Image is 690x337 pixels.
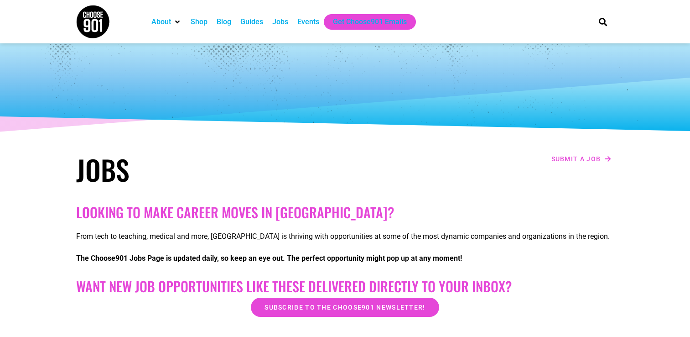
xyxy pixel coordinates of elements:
[297,16,319,27] a: Events
[151,16,171,27] a: About
[595,14,610,29] div: Search
[76,278,614,295] h2: Want New Job Opportunities like these Delivered Directly to your Inbox?
[191,16,208,27] a: Shop
[251,298,439,317] a: Subscribe to the Choose901 newsletter!
[240,16,263,27] a: Guides
[549,153,614,165] a: Submit a job
[76,254,462,263] strong: The Choose901 Jobs Page is updated daily, so keep an eye out. The perfect opportunity might pop u...
[272,16,288,27] a: Jobs
[265,304,425,311] span: Subscribe to the Choose901 newsletter!
[551,156,601,162] span: Submit a job
[76,153,341,186] h1: Jobs
[147,14,583,30] nav: Main nav
[147,14,186,30] div: About
[76,231,614,242] p: From tech to teaching, medical and more, [GEOGRAPHIC_DATA] is thriving with opportunities at some...
[217,16,231,27] a: Blog
[333,16,407,27] a: Get Choose901 Emails
[76,204,614,221] h2: Looking to make career moves in [GEOGRAPHIC_DATA]?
